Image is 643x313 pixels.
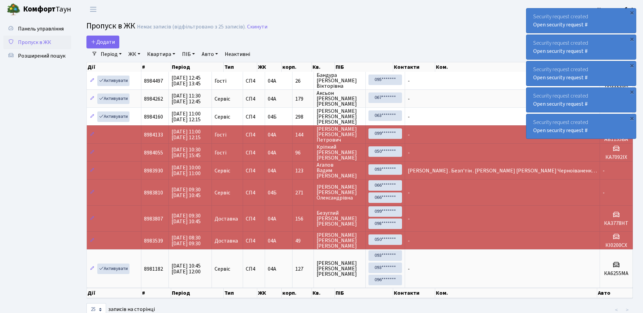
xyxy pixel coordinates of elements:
span: 8984262 [144,95,163,103]
span: Сервіс [215,96,230,102]
span: СП4 [246,238,262,244]
span: [PERSON_NAME] [PERSON_NAME] [PERSON_NAME] [317,108,363,125]
th: Контакти [393,288,435,298]
span: 04А [268,265,276,273]
span: Сервіс [215,266,230,272]
div: Security request created [526,88,636,112]
a: ЖК [126,48,143,60]
span: СП4 [246,132,262,138]
span: 127 [295,266,310,272]
h5: КА6255МА [603,270,630,277]
span: 271 [295,190,310,195]
h5: КА7092ІХ [603,154,630,161]
span: - [408,113,410,121]
th: Кв. [312,62,335,72]
span: - [408,265,410,273]
th: ПІБ [335,62,393,72]
span: 123 [295,168,310,173]
span: 179 [295,96,310,102]
span: [DATE] 11:00 [DATE] 12:15 [172,110,201,123]
span: Гості [215,150,226,155]
span: 8983810 [144,189,163,196]
div: Немає записів (відфільтровано з 25 записів). [137,24,246,30]
span: 04А [268,237,276,245]
th: Дії [87,62,141,72]
th: корп. [282,288,312,298]
span: Сервіс [215,168,230,173]
span: 26 [295,78,310,84]
h5: КІ0200СХ [603,242,630,249]
span: [DATE] 09:30 [DATE] 10:45 [172,212,201,225]
th: Контакти [393,62,435,72]
span: Агапов Вадим [PERSON_NAME] [317,162,363,179]
span: - [408,189,410,196]
span: - [603,167,605,174]
div: × [628,88,635,95]
a: Open security request # [533,47,588,55]
span: - [408,215,410,223]
span: [DATE] 10:45 [DATE] 12:00 [172,262,201,275]
span: 8983807 [144,215,163,223]
span: [DATE] 11:00 [DATE] 12:15 [172,128,201,141]
div: × [628,115,635,122]
span: 04Б [268,189,277,196]
div: Security request created [526,8,636,33]
span: [DATE] 10:00 [DATE] 11:00 [172,164,201,177]
span: 04Б [268,113,277,121]
a: Активувати [97,93,129,104]
span: 96 [295,150,310,155]
h5: АВ1155ВА [603,136,630,143]
a: ПІБ [179,48,198,60]
button: Переключити навігацію [85,4,102,15]
span: Панель управління [18,25,64,33]
span: Кріпкий [PERSON_NAME] [PERSON_NAME] [317,144,363,161]
th: ЖК [257,62,282,72]
span: 8983930 [144,167,163,174]
span: 04А [268,77,276,85]
b: Консьєрж б. 4. [597,6,635,13]
span: Аксьон [PERSON_NAME] [PERSON_NAME] [317,90,363,107]
th: Тип [224,62,257,72]
span: СП4 [246,114,262,120]
span: [PERSON_NAME] [PERSON_NAME] Олександрівна [317,184,363,201]
span: СП4 [246,168,262,173]
a: Скинути [247,24,267,30]
span: - [603,189,605,196]
div: × [628,36,635,42]
div: × [628,62,635,69]
a: Панель управління [3,22,71,36]
span: [PERSON_NAME] [PERSON_NAME] Петрович [317,126,363,143]
span: Безуглий [PERSON_NAME] [PERSON_NAME] [317,210,363,227]
span: 04А [268,149,276,156]
img: logo.png [7,3,20,16]
span: - [408,131,410,139]
span: [PERSON_NAME] . Безп'тін . [PERSON_NAME] [PERSON_NAME] Черноіваненк… [408,167,597,174]
a: Open security request # [533,127,588,134]
span: СП4 [246,78,262,84]
span: 04А [268,215,276,223]
a: Період [98,48,124,60]
span: Пропуск в ЖК [18,39,51,46]
div: × [628,9,635,16]
span: 144 [295,132,310,138]
span: Сервіс [215,190,230,195]
a: Активувати [97,76,129,86]
span: СП4 [246,190,262,195]
span: СП4 [246,150,262,155]
span: 156 [295,216,310,222]
a: Активувати [97,111,129,122]
span: Бандура [PERSON_NAME] Вікторівна [317,72,363,89]
span: - [408,95,410,103]
span: 04А [268,131,276,139]
th: Кв. [312,288,335,298]
span: Пропуск в ЖК [86,20,135,32]
th: ПІБ [335,288,393,298]
b: Комфорт [23,4,56,15]
span: СП4 [246,266,262,272]
span: Додати [91,38,115,46]
th: Ком. [435,62,597,72]
span: [PERSON_NAME] [PERSON_NAME] [PERSON_NAME] [317,232,363,249]
span: Розширений пошук [18,52,65,60]
span: - [408,149,410,156]
span: 8983539 [144,237,163,245]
